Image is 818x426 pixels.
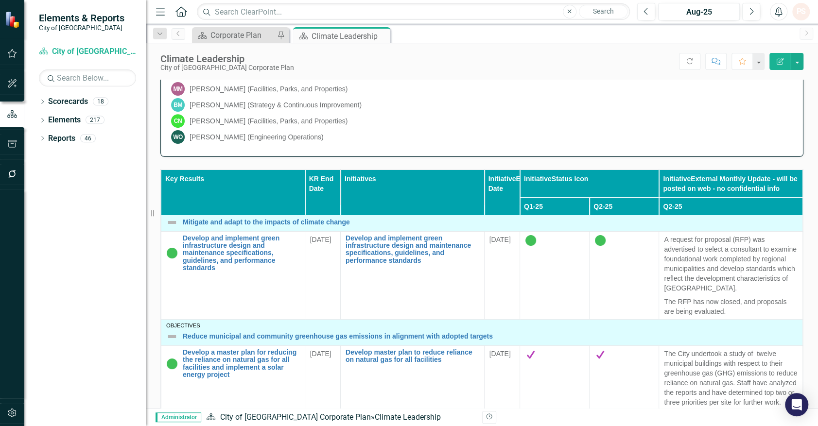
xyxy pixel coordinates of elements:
span: [DATE] [310,236,331,243]
div: » [206,412,474,423]
a: Develop a master plan for reducing the reliance on natural gas for all facilities and implement a... [183,349,300,379]
a: City of [GEOGRAPHIC_DATA] Corporate Plan [39,46,136,57]
div: [PERSON_NAME] (Strategy & Continuous Improvement) [190,100,362,110]
td: Double-Click to Edit [520,231,589,319]
td: Double-Click to Edit Right Click for Context Menu [161,205,803,231]
a: Develop master plan to reduce reliance on natural gas for all facilities [346,349,479,364]
img: Not Defined [166,217,178,228]
a: City of [GEOGRAPHIC_DATA] Corporate Plan [220,412,370,422]
input: Search ClearPoint... [197,3,630,20]
td: Double-Click to Edit [484,231,520,319]
img: In Progress [166,247,178,259]
td: Double-Click to Edit [590,231,659,319]
a: Develop and implement green infrastructure design and maintenance specifications, guidelines, and... [183,235,300,272]
div: Climate Leadership [374,412,440,422]
div: BM [171,98,185,112]
img: ClearPoint Strategy [5,11,22,28]
input: Search Below... [39,69,136,86]
a: Mitigate and adapt to the impacts of climate change [183,219,798,226]
span: [DATE] [489,236,511,243]
span: Elements & Reports [39,12,124,24]
img: Not Defined [166,331,178,342]
img: Complete [594,349,606,360]
span: Administrator [156,412,201,422]
td: Double-Click to Edit Right Click for Context Menu [340,231,484,319]
div: MM [171,82,185,96]
div: Aug-25 [661,6,736,18]
div: 18 [93,98,108,106]
a: Develop and implement green infrastructure design and maintenance specifications, guidelines, and... [346,235,479,265]
button: Aug-25 [658,3,740,20]
span: [DATE] [489,350,511,358]
div: Climate Leadership [312,30,388,42]
div: Corporate Plan [210,29,275,41]
span: Search [592,7,613,15]
p: The RFP has now closed, and proposals are being evaluated. [664,295,798,316]
img: Complete [525,349,537,360]
div: CN [171,114,185,128]
div: Open Intercom Messenger [785,393,808,416]
p: A request for proposal (RFP) was advertised to select a consultant to examine foundational work c... [664,235,798,295]
a: Elements [48,115,81,126]
a: Scorecards [48,96,88,107]
td: Double-Click to Edit [305,231,340,319]
div: 217 [86,116,104,124]
div: [PERSON_NAME] (Engineering Operations) [190,132,323,142]
img: In Progress [594,235,606,246]
a: Corporate Plan [194,29,275,41]
a: Reports [48,133,75,144]
td: Double-Click to Edit [659,231,803,319]
a: Reduce municipal and community greenhouse gas emissions in alignment with adopted targets [183,333,798,340]
div: [PERSON_NAME] (Facilities, Parks, and Properties) [190,116,348,126]
div: Objectives [166,323,798,328]
span: [DATE] [310,350,331,358]
small: City of [GEOGRAPHIC_DATA] [39,24,124,32]
img: In Progress [166,358,178,370]
div: City of [GEOGRAPHIC_DATA] Corporate Plan [160,64,294,71]
img: In Progress [525,235,537,246]
button: Search [579,5,627,18]
div: WO [171,130,185,144]
td: Double-Click to Edit Right Click for Context Menu [161,319,803,345]
div: Climate Leadership [160,53,294,64]
div: [PERSON_NAME] (Facilities, Parks, and Properties) [190,84,348,94]
div: 46 [80,134,96,142]
button: PS [792,3,810,20]
td: Double-Click to Edit Right Click for Context Menu [161,231,305,319]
